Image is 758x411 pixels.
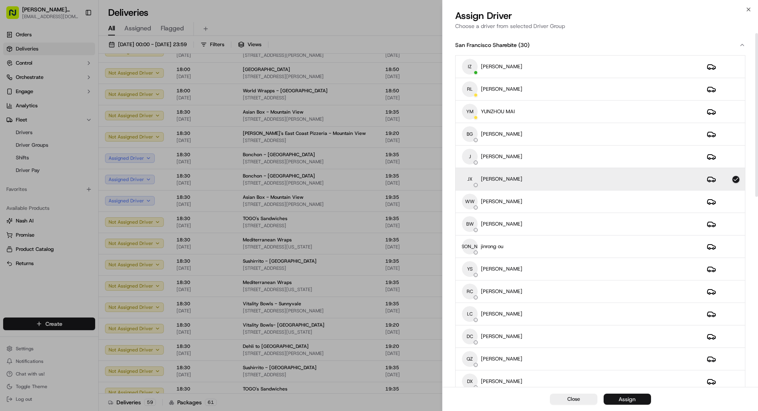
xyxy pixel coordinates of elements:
[8,136,21,149] img: bettytllc
[462,126,478,142] span: BG
[481,243,503,250] p: jinrong ou
[45,144,48,150] span: •
[122,101,144,110] button: See all
[8,8,24,24] img: Nash
[56,195,96,202] a: Powered byPylon
[64,173,130,187] a: 💻API Documentation
[462,194,478,209] span: WW
[36,75,129,83] div: Start new chat
[455,9,745,22] h2: Assign Driver
[455,22,745,30] p: Choose a driver from selected Driver Group
[8,75,22,90] img: 1736555255976-a54dd68f-1ca7-489b-9aae-adbdc363a1c4
[24,122,44,129] span: bettytllc
[50,144,69,150] span: 7月31日
[8,115,21,127] img: bettytllc
[619,395,636,403] div: Assign
[567,396,580,403] span: Close
[36,83,109,90] div: We're available if you need us!
[481,131,522,138] p: [PERSON_NAME]
[462,171,478,187] span: JX
[604,394,651,405] button: Assign
[550,394,597,405] button: Close
[8,103,53,109] div: Past conversations
[481,310,522,318] p: [PERSON_NAME]
[462,306,478,322] span: LC
[481,86,522,93] p: [PERSON_NAME]
[481,198,522,205] p: [PERSON_NAME]
[79,196,96,202] span: Pylon
[17,75,31,90] img: 4281594248423_2fcf9dad9f2a874258b8_72.png
[16,176,60,184] span: Knowledge Base
[481,176,522,183] p: [PERSON_NAME]
[50,122,69,129] span: 9月10日
[481,63,522,70] p: [PERSON_NAME]
[462,351,478,367] span: QZ
[45,122,48,129] span: •
[8,177,14,183] div: 📗
[462,284,478,299] span: RC
[481,355,522,362] p: [PERSON_NAME]
[5,173,64,187] a: 📗Knowledge Base
[481,333,522,340] p: [PERSON_NAME]
[481,153,522,160] p: [PERSON_NAME]
[462,59,478,75] span: IZ
[462,261,478,277] span: YS
[134,78,144,87] button: Start new chat
[75,176,127,184] span: API Documentation
[455,35,745,55] button: San Francisco Sharebite(30)
[462,216,478,232] span: BW
[8,32,144,44] p: Welcome 👋
[481,108,515,115] p: YUNZHOU MAI
[481,378,522,385] p: [PERSON_NAME]
[481,265,522,273] p: [PERSON_NAME]
[462,81,478,97] span: RL
[455,41,517,49] span: San Francisco Sharebite
[67,177,73,183] div: 💻
[24,144,44,150] span: bettytllc
[481,288,522,295] p: [PERSON_NAME]
[462,239,478,254] span: [PERSON_NAME]
[481,220,522,228] p: [PERSON_NAME]
[21,51,142,59] input: Got a question? Start typing here...
[462,149,478,164] span: J
[462,104,478,120] span: YM
[462,374,478,389] span: DX
[518,41,529,49] span: ( 30 )
[462,329,478,344] span: DC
